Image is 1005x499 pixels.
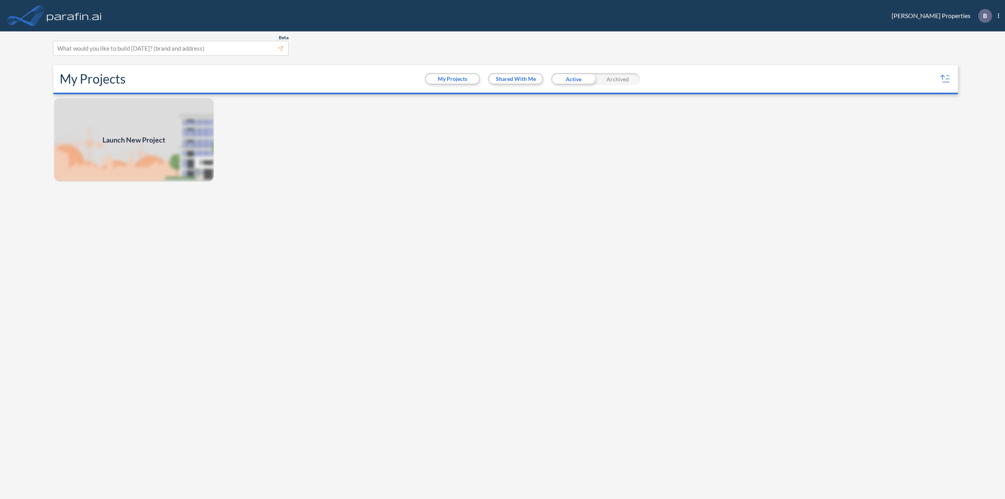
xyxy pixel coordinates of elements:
a: Launch New Project [53,97,214,182]
h2: My Projects [60,71,126,86]
div: [PERSON_NAME] Properties [880,9,999,23]
span: Launch New Project [102,135,165,145]
button: sort [939,73,952,85]
button: Shared With Me [489,74,542,84]
img: add [53,97,214,182]
p: B [983,12,987,19]
div: Archived [596,73,640,85]
div: Active [551,73,596,85]
span: Beta [279,35,289,41]
button: My Projects [426,74,479,84]
img: logo [45,8,103,24]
